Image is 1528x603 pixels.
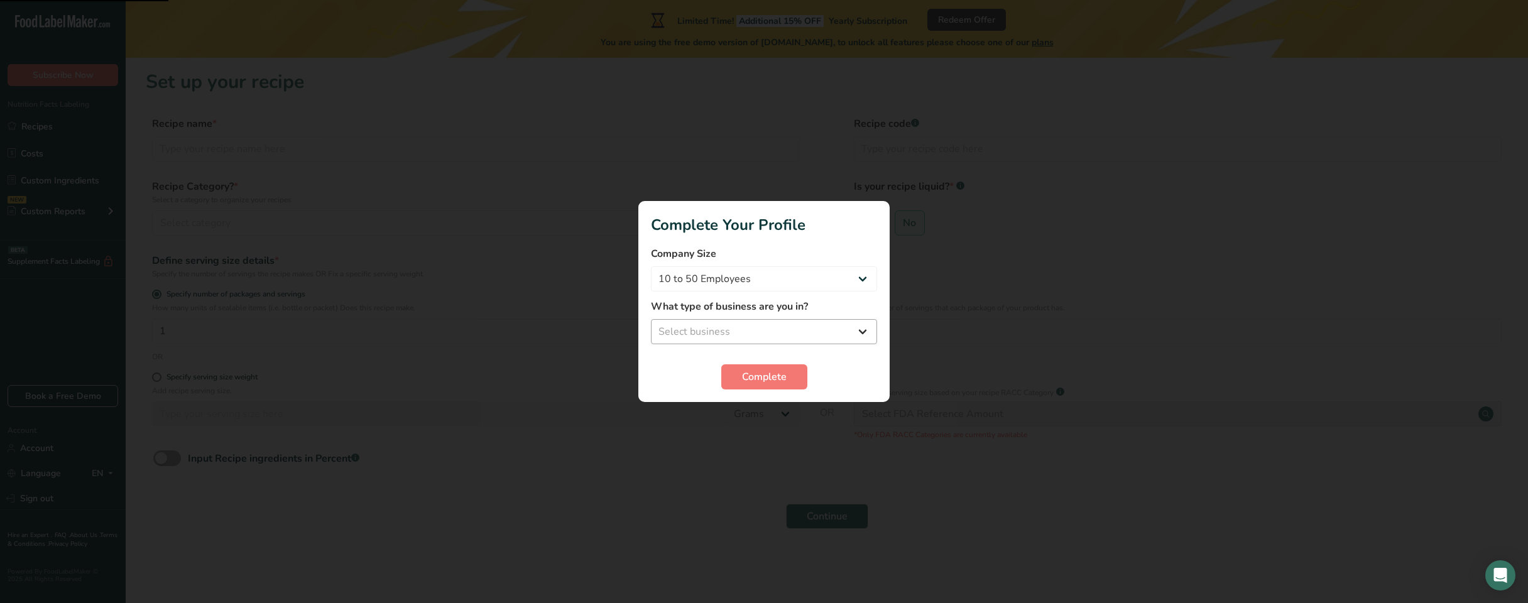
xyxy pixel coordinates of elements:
[1485,560,1515,590] div: Open Intercom Messenger
[721,364,807,389] button: Complete
[651,246,877,261] label: Company Size
[742,369,787,384] span: Complete
[651,214,877,236] h1: Complete Your Profile
[651,299,877,314] label: What type of business are you in?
